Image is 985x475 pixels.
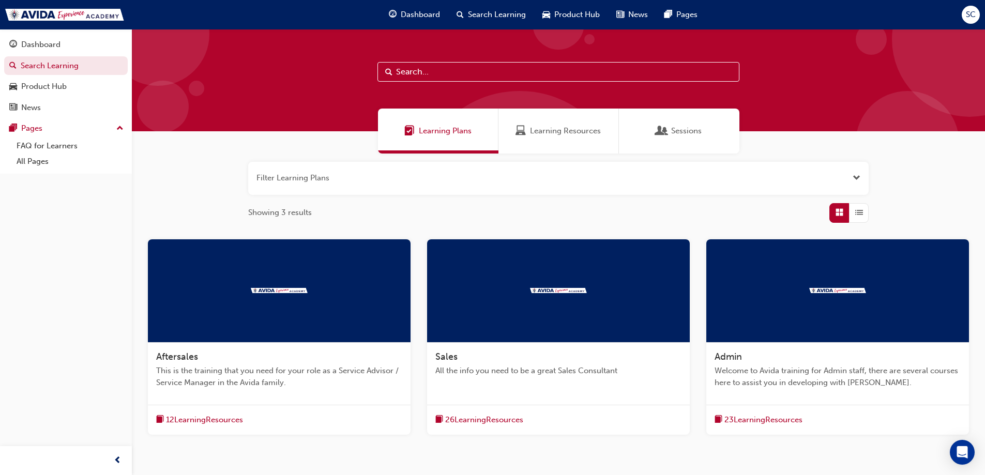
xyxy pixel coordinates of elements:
[706,239,969,435] a: TrakAdminWelcome to Avida training for Admin staff, there are several courses here to assist you ...
[530,125,601,137] span: Learning Resources
[534,4,608,25] a: car-iconProduct Hub
[116,122,124,135] span: up-icon
[378,109,498,154] a: Learning PlansLearning Plans
[21,39,60,51] div: Dashboard
[4,35,128,54] a: Dashboard
[427,239,690,435] a: TrakSalesAll the info you need to be a great Sales Consultantbook-icon26LearningResources
[809,288,866,294] img: Trak
[676,9,698,21] span: Pages
[542,8,550,21] span: car-icon
[156,365,402,388] span: This is the training that you need for your role as a Service Advisor / Service Manager in the Av...
[21,122,42,134] div: Pages
[445,414,523,426] span: 26 Learning Resources
[4,119,128,138] button: Pages
[664,8,672,21] span: pages-icon
[435,413,523,426] button: book-icon26LearningResources
[419,125,472,137] span: Learning Plans
[468,9,526,21] span: Search Learning
[715,351,742,362] span: Admin
[385,66,392,78] span: Search
[671,125,702,137] span: Sessions
[114,454,122,467] span: prev-icon
[248,207,312,219] span: Showing 3 results
[530,288,587,294] img: Trak
[166,414,243,426] span: 12 Learning Resources
[724,414,802,426] span: 23 Learning Resources
[251,288,308,294] img: Trak
[498,109,619,154] a: Learning ResourcesLearning Resources
[156,413,243,426] button: book-icon12LearningResources
[4,98,128,117] a: News
[616,8,624,21] span: news-icon
[435,413,443,426] span: book-icon
[9,103,17,113] span: news-icon
[148,239,411,435] a: TrakAftersalesThis is the training that you need for your role as a Service Advisor / Service Man...
[435,351,458,362] span: Sales
[9,62,17,71] span: search-icon
[715,413,802,426] button: book-icon23LearningResources
[554,9,600,21] span: Product Hub
[401,9,440,21] span: Dashboard
[950,440,975,465] div: Open Intercom Messenger
[619,109,739,154] a: SessionsSessions
[404,125,415,137] span: Learning Plans
[448,4,534,25] a: search-iconSearch Learning
[156,413,164,426] span: book-icon
[9,124,17,133] span: pages-icon
[12,138,128,154] a: FAQ for Learners
[21,81,67,93] div: Product Hub
[5,9,124,21] img: Trak
[962,6,980,24] button: SC
[853,172,860,184] button: Open the filter
[381,4,448,25] a: guage-iconDashboard
[715,413,722,426] span: book-icon
[435,365,681,377] span: All the info you need to be a great Sales Consultant
[4,33,128,119] button: DashboardSearch LearningProduct HubNews
[9,40,17,50] span: guage-icon
[966,9,976,21] span: SC
[656,4,706,25] a: pages-iconPages
[715,365,961,388] span: Welcome to Avida training for Admin staff, there are several courses here to assist you in develo...
[21,102,41,114] div: News
[457,8,464,21] span: search-icon
[657,125,667,137] span: Sessions
[12,154,128,170] a: All Pages
[836,207,843,219] span: Grid
[4,77,128,96] a: Product Hub
[855,207,863,219] span: List
[389,8,397,21] span: guage-icon
[628,9,648,21] span: News
[156,351,198,362] span: Aftersales
[516,125,526,137] span: Learning Resources
[377,62,739,82] input: Search...
[9,82,17,91] span: car-icon
[4,56,128,75] a: Search Learning
[608,4,656,25] a: news-iconNews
